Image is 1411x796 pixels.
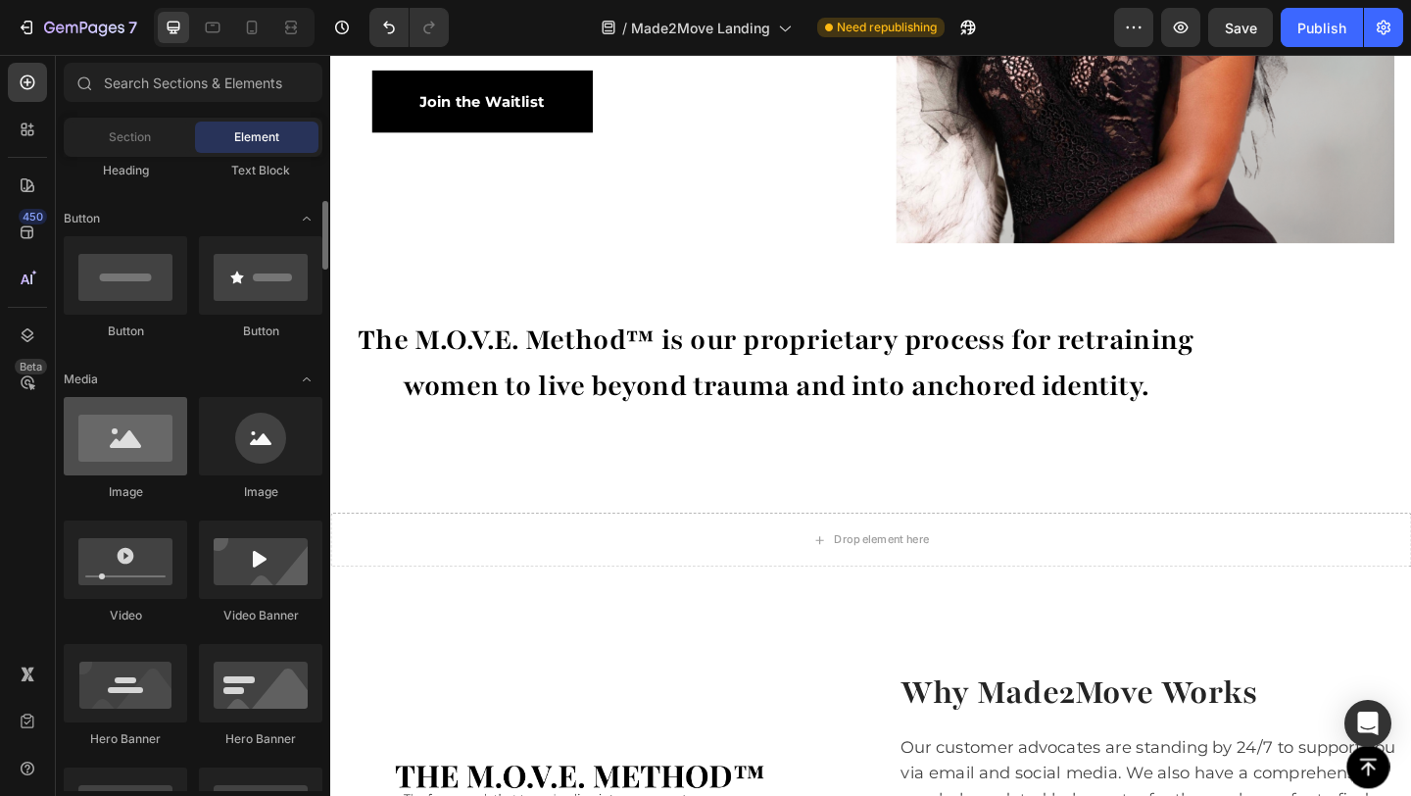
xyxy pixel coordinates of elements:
[64,607,187,624] div: Video
[64,371,98,388] span: Media
[291,203,322,234] span: Toggle open
[1225,20,1257,36] span: Save
[369,8,449,47] div: Undo/Redo
[330,55,1411,796] iframe: Design area
[199,483,322,501] div: Image
[631,18,770,38] span: Made2Move Landing
[291,364,322,395] span: Toggle open
[199,323,322,340] div: Button
[199,730,322,748] div: Hero Banner
[1208,8,1273,47] button: Save
[8,8,146,47] button: 7
[1297,18,1346,38] div: Publish
[109,128,151,146] span: Section
[234,128,279,146] span: Element
[837,19,937,36] span: Need republishing
[19,209,47,224] div: 450
[1344,700,1391,747] div: Open Intercom Messenger
[622,18,627,38] span: /
[64,730,187,748] div: Hero Banner
[64,162,187,179] div: Heading
[548,520,652,535] div: Drop element here
[15,359,47,374] div: Beta
[128,16,137,39] p: 7
[64,63,322,102] input: Search Sections & Elements
[199,607,322,624] div: Video Banner
[1281,8,1363,47] button: Publish
[64,483,187,501] div: Image
[618,667,1161,721] h2: Why Made2Move Works
[199,162,322,179] div: Text Block
[64,210,100,227] span: Button
[64,323,187,340] div: Button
